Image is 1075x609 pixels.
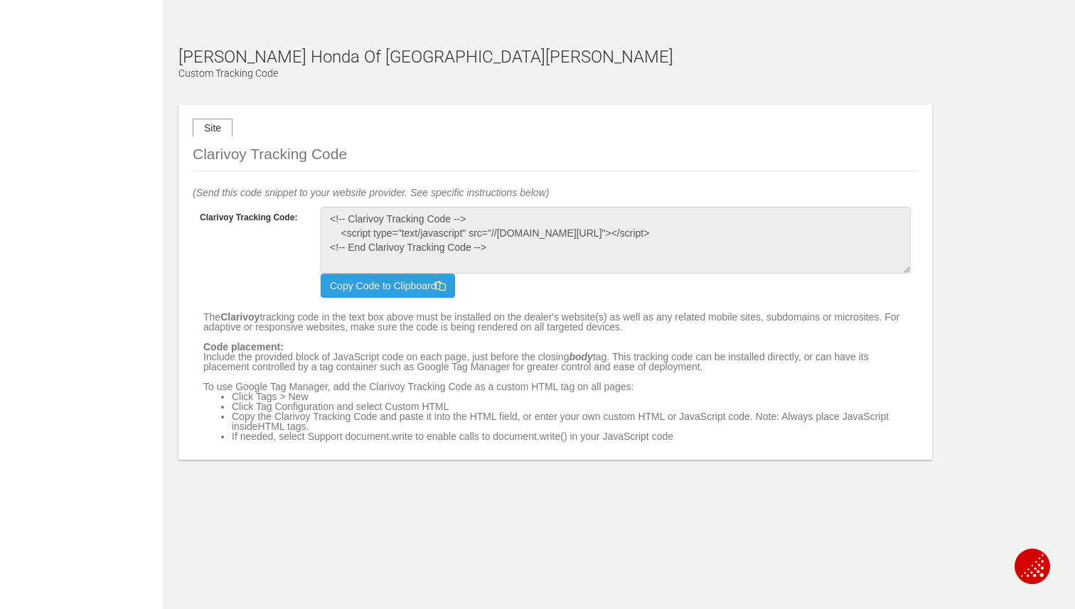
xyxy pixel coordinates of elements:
[203,217,907,395] div: The tracking code in the text box above must be installed on the dealer's website(s) as well as a...
[232,431,907,441] li: If needed, select Support document.write to enable calls to document.write() in your JavaScript code
[232,411,907,431] li: Copy the Clarivoy Tracking Code and paste it into the HTML field, or enter your own custom HTML o...
[232,392,907,401] li: Click Tags > New
[178,48,673,66] h1: [PERSON_NAME] Honda of [GEOGRAPHIC_DATA][PERSON_NAME]
[321,207,911,274] textarea: <script></script>
[203,341,284,352] strong: Code placement:
[321,274,455,298] button: Copy Code to Clipboard
[193,119,232,137] div: Site
[232,401,907,411] li: Click Tag Configuration and select Custom HTML
[178,66,676,80] p: Custom Tracking Code
[193,187,549,198] em: (Send this code snippet to your website provider. See specific instructions below)
[220,311,260,323] strong: Clarivoy
[569,351,592,362] strong: body
[193,154,918,171] legend: Clarivoy Tracking Code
